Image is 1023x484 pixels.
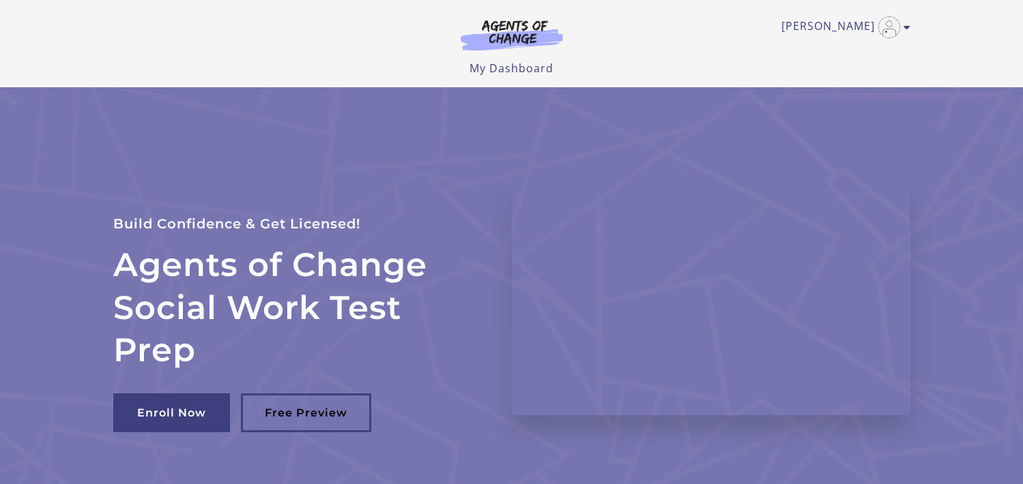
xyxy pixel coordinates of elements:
[446,19,577,50] img: Agents of Change Logo
[113,213,479,235] p: Build Confidence & Get Licensed!
[113,243,479,371] h2: Agents of Change Social Work Test Prep
[113,393,230,432] a: Enroll Now
[781,16,904,38] a: Toggle menu
[241,393,371,432] a: Free Preview
[470,61,553,76] a: My Dashboard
